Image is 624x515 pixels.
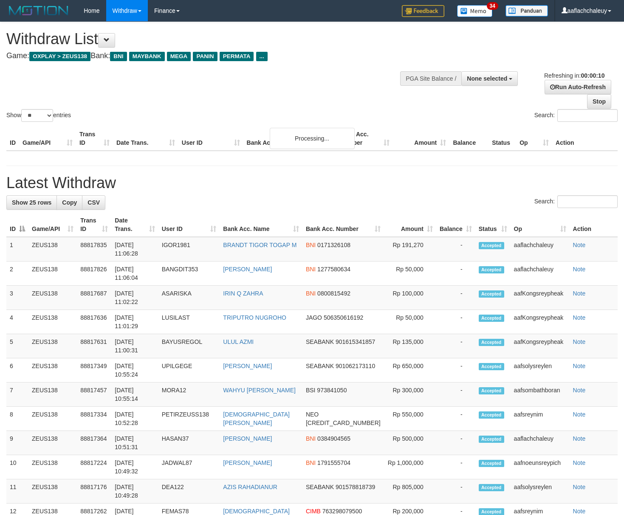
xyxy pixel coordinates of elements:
[384,455,436,479] td: Rp 1,000,000
[178,127,243,151] th: User ID
[56,195,82,210] a: Copy
[467,75,507,82] span: None selected
[573,314,586,321] a: Note
[110,52,127,61] span: BNI
[6,479,28,504] td: 11
[158,262,220,286] td: BANGDIT353
[6,334,28,358] td: 5
[573,290,586,297] a: Note
[306,484,334,490] span: SEABANK
[6,4,71,17] img: MOTION_logo.png
[158,479,220,504] td: DEA122
[77,262,111,286] td: 88817826
[158,431,220,455] td: HASAN37
[158,334,220,358] td: BAYUSREGOL
[306,266,316,273] span: BNI
[77,213,111,237] th: Trans ID: activate to sort column ascending
[449,127,488,151] th: Balance
[436,262,475,286] td: -
[28,310,77,334] td: ZEUS138
[6,262,28,286] td: 2
[306,290,316,297] span: BNI
[511,383,570,407] td: aafsombathboran
[402,5,444,17] img: Feedback.jpg
[62,199,77,206] span: Copy
[302,213,384,237] th: Bank Acc. Number: activate to sort column ascending
[573,387,586,394] a: Note
[223,387,296,394] a: WAHYU [PERSON_NAME]
[6,213,28,237] th: ID: activate to sort column descending
[436,407,475,431] td: -
[384,310,436,334] td: Rp 50,000
[28,262,77,286] td: ZEUS138
[511,431,570,455] td: aaflachchaleuy
[384,431,436,455] td: Rp 500,000
[324,314,363,321] span: Copy 506350616192 to clipboard
[317,242,350,248] span: Copy 0171326108 to clipboard
[436,237,475,262] td: -
[6,174,618,191] h1: Latest Withdraw
[573,508,586,515] a: Note
[587,94,611,109] a: Stop
[317,266,350,273] span: Copy 1277580634 to clipboard
[193,52,217,61] span: PANIN
[581,72,604,79] strong: 00:00:10
[511,358,570,383] td: aafsolysreylen
[77,479,111,504] td: 88817176
[6,455,28,479] td: 10
[28,407,77,431] td: ZEUS138
[76,127,113,151] th: Trans ID
[336,338,375,345] span: Copy 901615341857 to clipboard
[223,314,286,321] a: TRIPUTRO NUGROHO
[511,286,570,310] td: aafKongsreypheak
[19,127,76,151] th: Game/API
[28,431,77,455] td: ZEUS138
[223,266,272,273] a: [PERSON_NAME]
[77,455,111,479] td: 88817224
[306,419,381,426] span: Copy 5859458241594077 to clipboard
[573,411,586,418] a: Note
[479,411,504,419] span: Accepted
[384,334,436,358] td: Rp 135,000
[223,242,296,248] a: BRANDT TIGOR TOGAP M
[511,213,570,237] th: Op: activate to sort column ascending
[111,286,158,310] td: [DATE] 11:02:22
[158,407,220,431] td: PETIRZEUSS138
[436,431,475,455] td: -
[479,436,504,443] span: Accepted
[384,237,436,262] td: Rp 191,270
[511,455,570,479] td: aafnoeunsreypich
[534,195,618,208] label: Search:
[557,195,618,208] input: Search:
[158,383,220,407] td: MORA12
[77,407,111,431] td: 88817334
[6,286,28,310] td: 3
[511,262,570,286] td: aaflachchaleuy
[6,52,407,60] h4: Game: Bank:
[158,455,220,479] td: JADWAL87
[111,237,158,262] td: [DATE] 11:06:28
[436,334,475,358] td: -
[111,431,158,455] td: [DATE] 10:51:31
[573,242,586,248] a: Note
[223,459,272,466] a: [PERSON_NAME]
[511,479,570,504] td: aafsolysreylen
[6,383,28,407] td: 7
[306,459,316,466] span: BNI
[6,109,71,122] label: Show entries
[573,338,586,345] a: Note
[88,199,100,206] span: CSV
[336,484,375,490] span: Copy 901578818739 to clipboard
[322,508,362,515] span: Copy 763298079500 to clipboard
[400,71,461,86] div: PGA Site Balance /
[544,72,604,79] span: Refreshing in:
[511,310,570,334] td: aafKongsreypheak
[479,484,504,491] span: Accepted
[573,363,586,369] a: Note
[317,387,347,394] span: Copy 973841050 to clipboard
[393,127,449,151] th: Amount
[28,334,77,358] td: ZEUS138
[28,383,77,407] td: ZEUS138
[479,290,504,298] span: Accepted
[77,286,111,310] td: 88817687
